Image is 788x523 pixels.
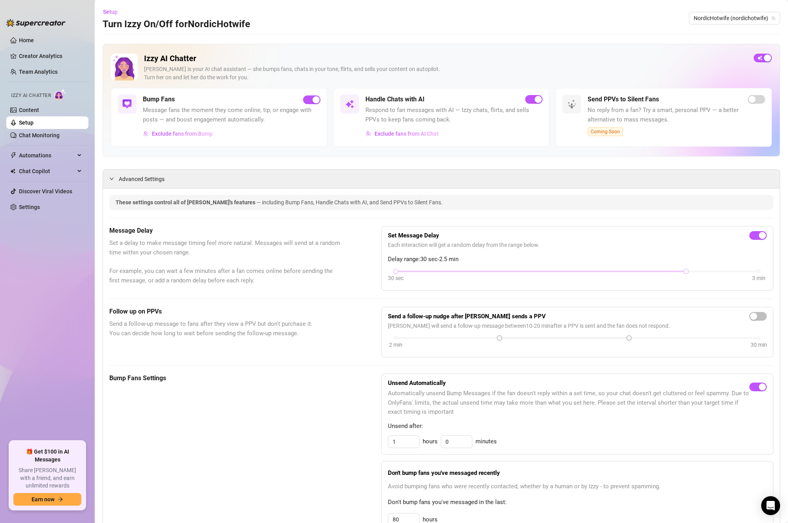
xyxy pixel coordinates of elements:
[143,95,175,104] h5: Bump Fans
[256,199,443,205] span: — including Bump Fans, Handle Chats with AI, and Send PPVs to Silent Fans.
[19,50,82,62] a: Creator Analytics
[144,54,747,64] h2: Izzy AI Chatter
[771,16,776,21] span: team
[143,127,213,140] button: Exclude fans from Bump
[19,107,39,113] a: Content
[388,482,767,491] span: Avoid bumping fans who were recently contacted, whether by a human or by Izzy - to prevent spamming.
[423,437,438,446] span: hours
[109,307,342,316] h5: Follow up on PPVs
[366,131,371,136] img: svg%3e
[388,389,749,417] span: Automatically unsend Bump Messages if the fan doesn't reply within a set time, so your chat doesn...
[388,321,767,330] span: [PERSON_NAME] will send a follow-up message between 10 - 20 min after a PPV is sent and the fan d...
[19,165,75,177] span: Chat Copilot
[19,149,75,162] span: Automations
[19,188,72,194] a: Discover Viral Videos
[111,54,138,80] img: Izzy AI Chatter
[109,174,119,183] div: expanded
[345,99,354,109] img: svg%3e
[19,132,60,138] a: Chat Monitoring
[103,18,250,31] h3: Turn Izzy On/Off for NordicHotwife
[388,241,767,249] span: Each interaction will get a random delay from the range below.
[588,127,623,136] span: Coming Soon
[388,232,439,239] strong: Set Message Delay
[58,497,63,502] span: arrow-right
[10,152,17,159] span: thunderbolt
[11,92,51,99] span: Izzy AI Chatter
[694,12,775,24] span: NordicHotwife (nordichotwife)
[119,175,165,183] span: Advanced Settings
[10,168,15,174] img: Chat Copilot
[6,19,66,27] img: logo-BBDzfeDw.svg
[374,131,439,137] span: Exclude fans from AI Chat
[365,95,425,104] h5: Handle Chats with AI
[588,95,659,104] h5: Send PPVs to Silent Fans
[54,89,66,100] img: AI Chatter
[109,319,342,338] span: Send a follow-up message to fans after they view a PPV but don't purchase it. You can decide how ...
[116,199,256,205] span: These settings control all of [PERSON_NAME]'s features
[109,239,342,285] span: Set a delay to make message timing feel more natural. Messages will send at a random time within ...
[122,99,132,109] img: svg%3e
[365,106,543,124] span: Respond to fan messages with AI — Izzy chats, flirts, and sells PPVs to keep fans coming back.
[388,313,546,320] strong: Send a follow-up nudge after [PERSON_NAME] sends a PPV
[143,106,320,124] span: Message fans the moment they come online, tip, or engage with posts — and boost engagement automa...
[751,340,767,349] div: 30 min
[19,120,34,126] a: Setup
[143,131,149,136] img: svg%3e
[475,437,497,446] span: minutes
[388,422,767,431] span: Unsend after:
[567,99,576,109] img: svg%3e
[109,374,342,383] h5: Bump Fans Settings
[365,127,439,140] button: Exclude fans from AI Chat
[109,226,342,235] h5: Message Delay
[109,176,114,181] span: expanded
[19,204,40,210] a: Settings
[13,467,81,490] span: Share [PERSON_NAME] with a friend, and earn unlimited rewards
[19,69,58,75] a: Team Analytics
[761,496,780,515] div: Open Intercom Messenger
[103,6,124,18] button: Setup
[388,498,767,507] span: Don't bump fans you've messaged in the last:
[388,274,404,282] div: 30 sec
[144,65,747,82] div: [PERSON_NAME] is your AI chat assistant — she bumps fans, chats in your tone, flirts, and sells y...
[103,9,118,15] span: Setup
[388,255,767,264] span: Delay range: 30 sec - 2.5 min
[388,379,446,387] strong: Unsend Automatically
[13,448,81,463] span: 🎁 Get $100 in AI Messages
[752,274,766,282] div: 3 min
[588,106,765,124] span: No reply from a fan? Try a smart, personal PPV — a better alternative to mass messages.
[388,469,500,476] strong: Don't bump fans you've messaged recently
[389,340,402,349] div: 2 min
[32,496,54,502] span: Earn now
[13,493,81,506] button: Earn nowarrow-right
[19,37,34,43] a: Home
[152,131,213,137] span: Exclude fans from Bump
